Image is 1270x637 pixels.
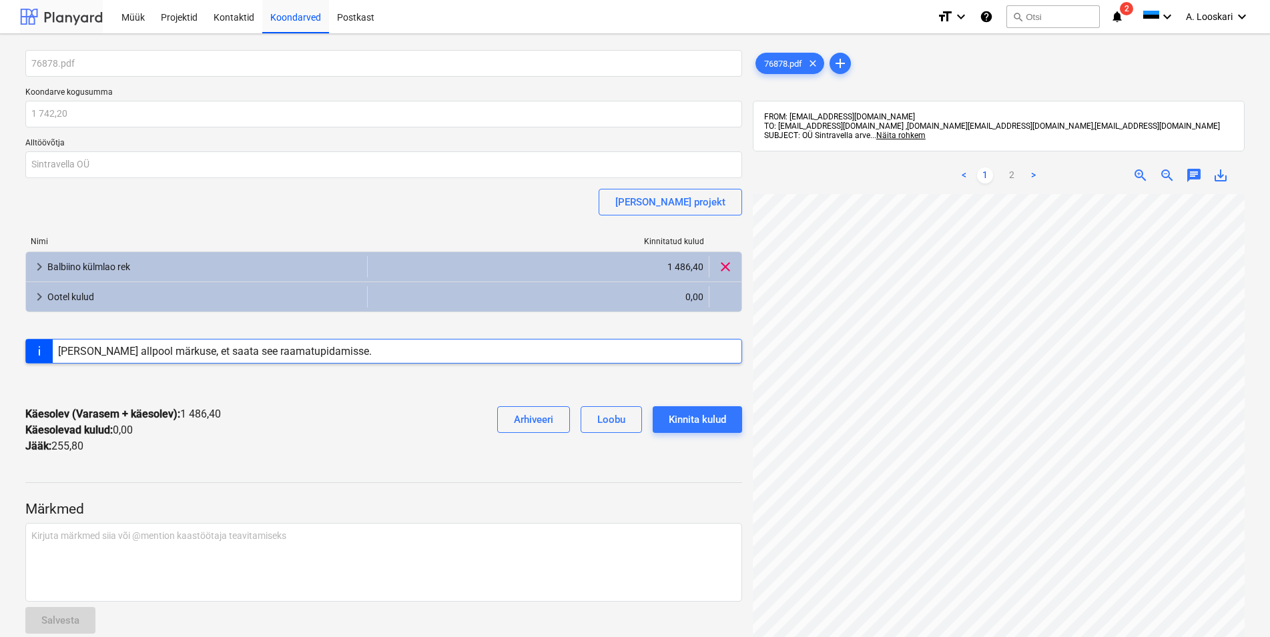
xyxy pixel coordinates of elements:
div: Balbiino külmlao rek [47,256,362,277]
span: keyboard_arrow_right [31,259,47,275]
span: FROM: [EMAIL_ADDRESS][DOMAIN_NAME] [764,112,915,121]
input: Koondarve nimi [25,50,742,77]
span: A. Looskari [1186,11,1233,22]
p: Koondarve kogusumma [25,87,742,101]
p: 255,80 [25,438,83,454]
i: keyboard_arrow_down [1159,9,1175,25]
div: 1 486,40 [373,256,703,277]
div: 0,00 [373,286,703,307]
span: zoom_out [1159,167,1175,183]
span: keyboard_arrow_right [31,289,47,305]
div: Ootel kulud [47,286,362,307]
div: [PERSON_NAME] projekt [615,193,725,211]
p: Märkmed [25,500,742,519]
strong: Käesolevad kulud : [25,424,113,436]
span: chat [1186,167,1202,183]
span: Näita rohkem [876,131,926,140]
strong: Käesolev (Varasem + käesolev) : [25,408,180,420]
i: format_size [937,9,953,25]
span: clear [717,259,733,275]
p: Alltöövõtja [25,138,742,151]
span: save_alt [1213,167,1229,183]
span: SUBJECT: OÜ Sintravella arve [764,131,870,140]
span: add [832,55,848,71]
iframe: Chat Widget [1203,573,1270,637]
p: 1 486,40 [25,406,221,422]
p: 0,00 [25,422,133,438]
a: Previous page [956,167,972,183]
span: 76878.pdf [756,59,810,69]
i: keyboard_arrow_down [953,9,969,25]
button: Otsi [1006,5,1100,28]
a: Next page [1025,167,1041,183]
div: Loobu [597,411,625,428]
div: Kinnitatud kulud [368,237,710,246]
i: Abikeskus [980,9,993,25]
div: Arhiveeri [514,411,553,428]
input: Koondarve kogusumma [25,101,742,127]
span: TO: [EMAIL_ADDRESS][DOMAIN_NAME] ,[DOMAIN_NAME][EMAIL_ADDRESS][DOMAIN_NAME],[EMAIL_ADDRESS][DOMAI... [764,121,1220,131]
i: keyboard_arrow_down [1234,9,1250,25]
div: [PERSON_NAME] allpool märkuse, et saata see raamatupidamisse. [58,345,372,358]
i: notifications [1110,9,1124,25]
button: Loobu [581,406,642,433]
div: Nimi [25,237,368,246]
a: Page 2 [1004,167,1020,183]
span: 2 [1120,2,1133,15]
strong: Jääk : [25,440,51,452]
a: Page 1 is your current page [977,167,993,183]
button: [PERSON_NAME] projekt [599,189,742,215]
button: Arhiveeri [497,406,570,433]
span: zoom_in [1133,167,1149,183]
span: search [1012,11,1023,22]
button: Kinnita kulud [653,406,742,433]
input: Alltöövõtja [25,151,742,178]
div: Kinnita kulud [669,411,726,428]
span: ... [870,131,926,140]
span: clear [805,55,821,71]
div: 76878.pdf [755,53,824,74]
